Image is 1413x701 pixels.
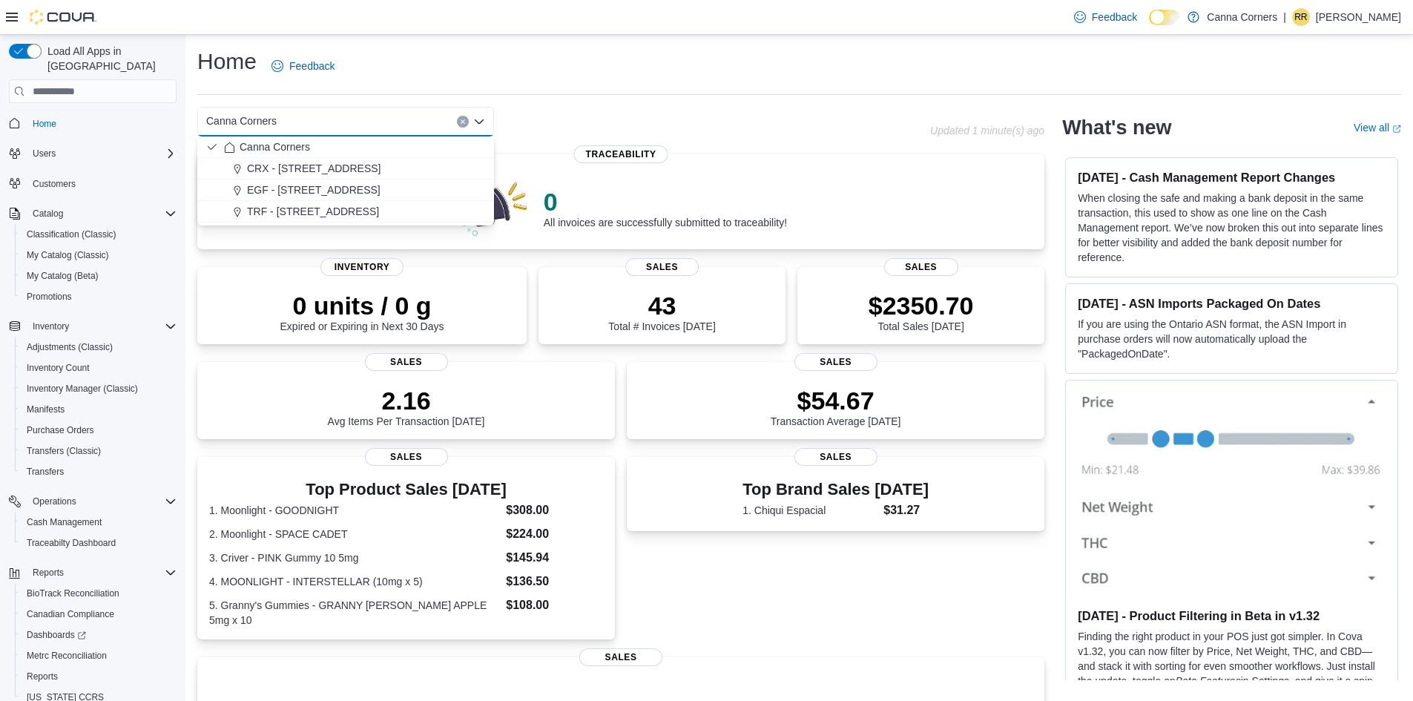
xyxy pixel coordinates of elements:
[15,337,182,358] button: Adjustments (Classic)
[21,442,107,460] a: Transfers (Classic)
[320,258,404,276] span: Inventory
[21,585,125,602] a: BioTrack Reconciliation
[27,228,116,240] span: Classification (Classic)
[506,501,603,519] dd: $308.00
[579,648,662,666] span: Sales
[209,598,500,628] dt: 5. Granny's Gummies - GRANNY [PERSON_NAME] APPLE 5mg x 10
[21,288,78,306] a: Promotions
[33,567,64,579] span: Reports
[15,461,182,482] button: Transfers
[21,267,177,285] span: My Catalog (Beta)
[506,573,603,590] dd: $136.50
[1078,296,1386,311] h3: [DATE] - ASN Imports Packaged On Dates
[3,491,182,512] button: Operations
[15,399,182,420] button: Manifests
[27,270,99,282] span: My Catalog (Beta)
[21,338,177,356] span: Adjustments (Classic)
[27,383,138,395] span: Inventory Manager (Classic)
[1207,8,1277,26] p: Canna Corners
[21,605,177,623] span: Canadian Compliance
[15,224,182,245] button: Classification (Classic)
[21,626,92,644] a: Dashboards
[280,291,444,332] div: Expired or Expiring in Next 30 Days
[1078,608,1386,623] h3: [DATE] - Product Filtering in Beta in v1.32
[21,246,115,264] a: My Catalog (Classic)
[365,353,448,371] span: Sales
[21,421,100,439] a: Purchase Orders
[197,180,494,201] button: EGF - [STREET_ADDRESS]
[1078,317,1386,361] p: If you are using the Ontario ASN format, the ASN Import in purchase orders will now automatically...
[21,226,122,243] a: Classification (Classic)
[197,47,257,76] h1: Home
[3,173,182,194] button: Customers
[1316,8,1401,26] p: [PERSON_NAME]
[266,51,340,81] a: Feedback
[15,358,182,378] button: Inventory Count
[1392,125,1401,134] svg: External link
[15,533,182,553] button: Traceabilty Dashboard
[209,503,500,518] dt: 1. Moonlight - GOODNIGHT
[15,441,182,461] button: Transfers (Classic)
[27,175,82,193] a: Customers
[608,291,715,332] div: Total # Invoices [DATE]
[1068,2,1143,32] a: Feedback
[869,291,974,332] div: Total Sales [DATE]
[544,187,787,228] div: All invoices are successfully submitted to traceability!
[15,286,182,307] button: Promotions
[27,317,177,335] span: Inventory
[21,401,70,418] a: Manifests
[247,182,381,197] span: EGF - [STREET_ADDRESS]
[21,442,177,460] span: Transfers (Classic)
[771,386,901,427] div: Transaction Average [DATE]
[27,564,70,582] button: Reports
[21,267,105,285] a: My Catalog (Beta)
[27,249,109,261] span: My Catalog (Classic)
[21,380,144,398] a: Inventory Manager (Classic)
[21,605,120,623] a: Canadian Compliance
[197,158,494,180] button: CRX - [STREET_ADDRESS]
[625,258,699,276] span: Sales
[3,203,182,224] button: Catalog
[27,537,116,549] span: Traceabilty Dashboard
[240,139,310,154] span: Canna Corners
[869,291,974,320] p: $2350.70
[247,161,381,176] span: CRX - [STREET_ADDRESS]
[21,668,177,685] span: Reports
[742,503,877,518] dt: 1. Chiqui Espacial
[21,246,177,264] span: My Catalog (Classic)
[33,148,56,159] span: Users
[27,145,62,162] button: Users
[21,585,177,602] span: BioTrack Reconciliation
[1078,170,1386,185] h3: [DATE] - Cash Management Report Changes
[1283,8,1286,26] p: |
[3,316,182,337] button: Inventory
[27,466,64,478] span: Transfers
[27,317,75,335] button: Inventory
[883,501,929,519] dd: $31.27
[27,205,177,223] span: Catalog
[21,359,177,377] span: Inventory Count
[328,386,485,427] div: Avg Items Per Transaction [DATE]
[209,481,603,498] h3: Top Product Sales [DATE]
[33,178,76,190] span: Customers
[1294,8,1307,26] span: RR
[209,527,500,542] dt: 2. Moonlight - SPACE CADET
[15,512,182,533] button: Cash Management
[742,481,929,498] h3: Top Brand Sales [DATE]
[15,420,182,441] button: Purchase Orders
[27,516,102,528] span: Cash Management
[15,604,182,625] button: Canadian Compliance
[15,378,182,399] button: Inventory Manager (Classic)
[21,534,122,552] a: Traceabilty Dashboard
[544,187,787,217] p: 0
[328,386,485,415] p: 2.16
[27,650,107,662] span: Metrc Reconciliation
[21,668,64,685] a: Reports
[1092,10,1137,24] span: Feedback
[506,549,603,567] dd: $145.94
[21,288,177,306] span: Promotions
[27,291,72,303] span: Promotions
[206,112,277,130] span: Canna Corners
[930,125,1044,136] p: Updated 1 minute(s) ago
[608,291,715,320] p: 43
